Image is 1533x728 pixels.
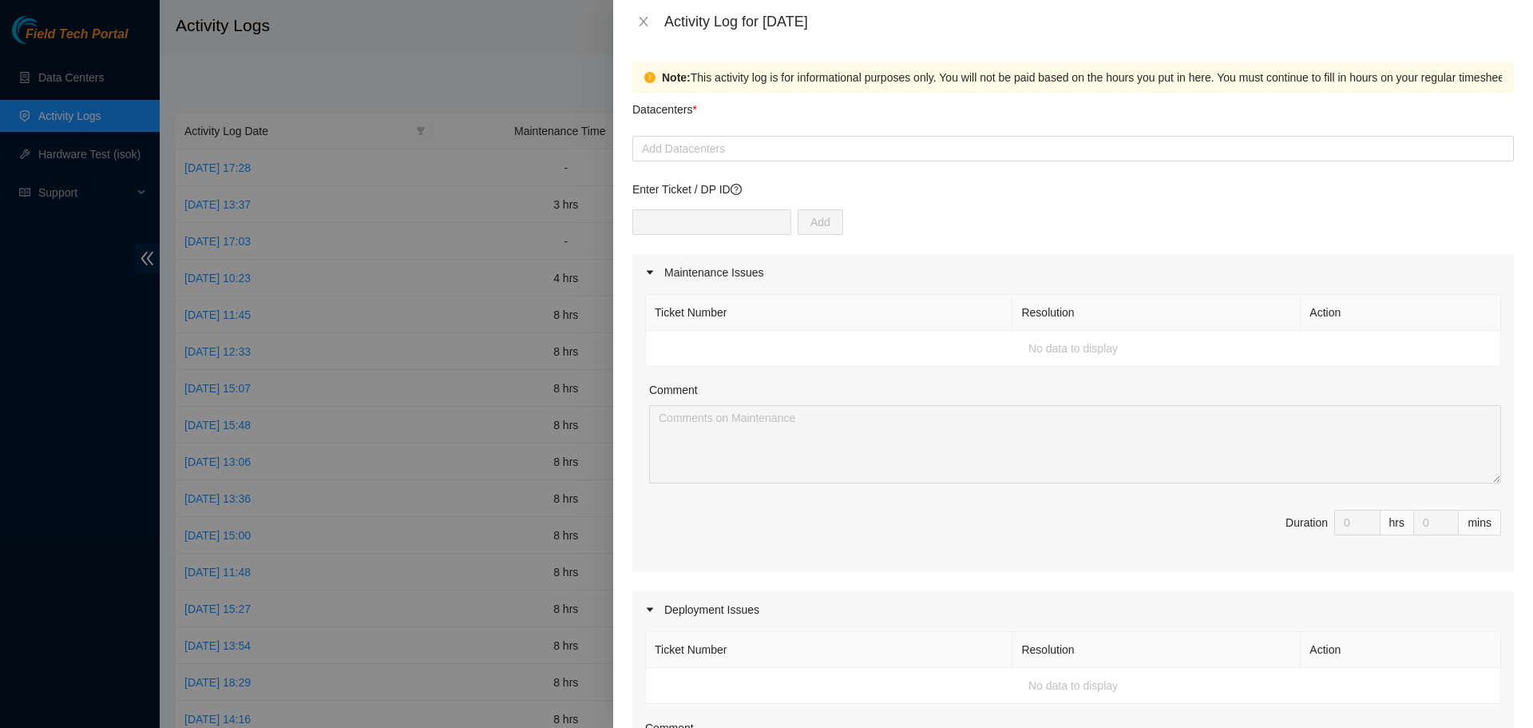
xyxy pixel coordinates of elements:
p: Datacenters [632,93,697,118]
th: Ticket Number [646,632,1012,668]
span: caret-right [645,605,655,615]
td: No data to display [646,331,1501,367]
span: close [637,15,650,28]
th: Ticket Number [646,295,1012,331]
th: Action [1301,295,1501,331]
td: No data to display [646,668,1501,704]
th: Action [1301,632,1501,668]
th: Resolution [1012,632,1301,668]
label: Comment [649,381,698,399]
div: Duration [1285,514,1328,531]
button: Add [798,209,843,235]
span: question-circle [731,184,742,195]
span: caret-right [645,268,655,277]
textarea: Comment [649,405,1501,483]
div: Deployment Issues [632,591,1514,628]
div: Activity Log for [DATE] [664,13,1514,30]
th: Resolution [1012,295,1301,331]
span: exclamation-circle [644,72,656,83]
p: Enter Ticket / DP ID [632,181,1514,198]
strong: Note: [662,69,691,86]
button: Close [632,14,655,30]
div: mins [1459,510,1501,535]
div: Maintenance Issues [632,254,1514,291]
div: hrs [1380,510,1414,535]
